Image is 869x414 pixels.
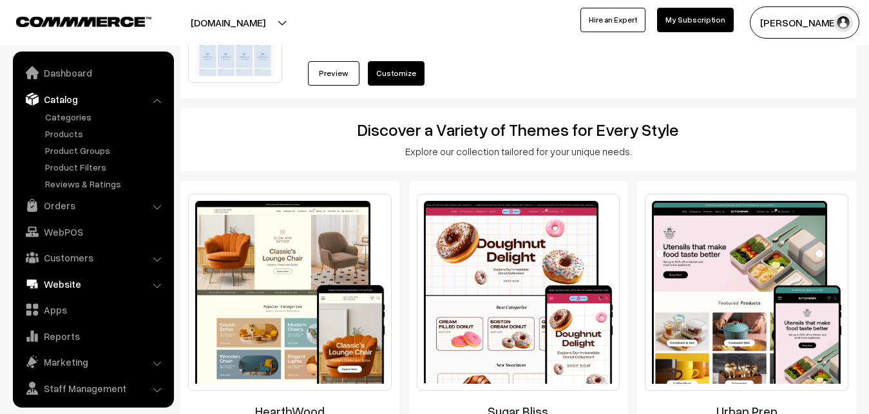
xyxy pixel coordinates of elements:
a: WebPOS [16,220,169,243]
a: Product Groups [42,144,169,157]
a: Customize [368,61,425,86]
a: Catalog [16,88,169,111]
a: Dashboard [16,61,169,84]
img: Urban Prep [645,194,848,391]
a: Reviews & Ratings [42,177,169,191]
a: COMMMERCE [16,13,129,28]
a: Staff Management [16,377,169,400]
a: Reports [16,325,169,348]
a: Preview [308,61,359,86]
h3: Explore our collection tailored for your unique needs. [189,146,847,157]
a: Hire an Expert [580,8,645,32]
a: Apps [16,298,169,321]
a: My Subscription [657,8,734,32]
button: [PERSON_NAME] [750,6,859,39]
a: Categories [42,110,169,124]
button: [DOMAIN_NAME] [146,6,310,39]
a: Marketing [16,350,169,373]
h2: Discover a Variety of Themes for Every Style [189,120,847,140]
a: Product Filters [42,160,169,174]
a: Customers [16,246,169,269]
img: Sugar Bliss [417,194,620,391]
img: user [834,13,853,32]
a: Products [42,127,169,140]
a: Website [16,272,169,296]
img: COMMMERCE [16,17,151,26]
img: HearthWood [188,194,392,390]
a: Orders [16,194,169,217]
